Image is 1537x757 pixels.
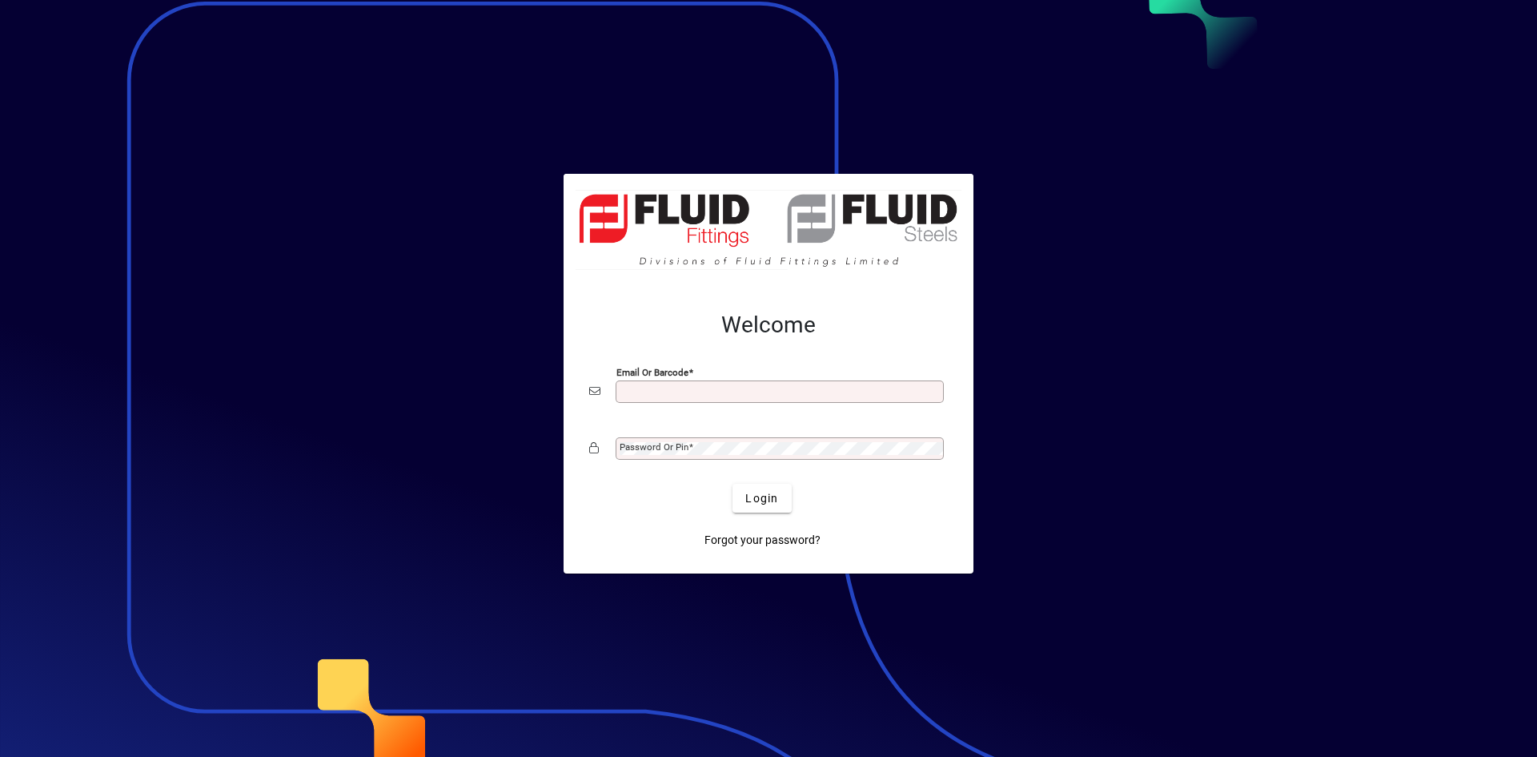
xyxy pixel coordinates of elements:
[745,490,778,507] span: Login
[698,525,827,554] a: Forgot your password?
[616,367,688,378] mat-label: Email or Barcode
[732,484,791,513] button: Login
[620,441,688,453] mat-label: Password or Pin
[589,312,948,339] h2: Welcome
[704,532,821,549] span: Forgot your password?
